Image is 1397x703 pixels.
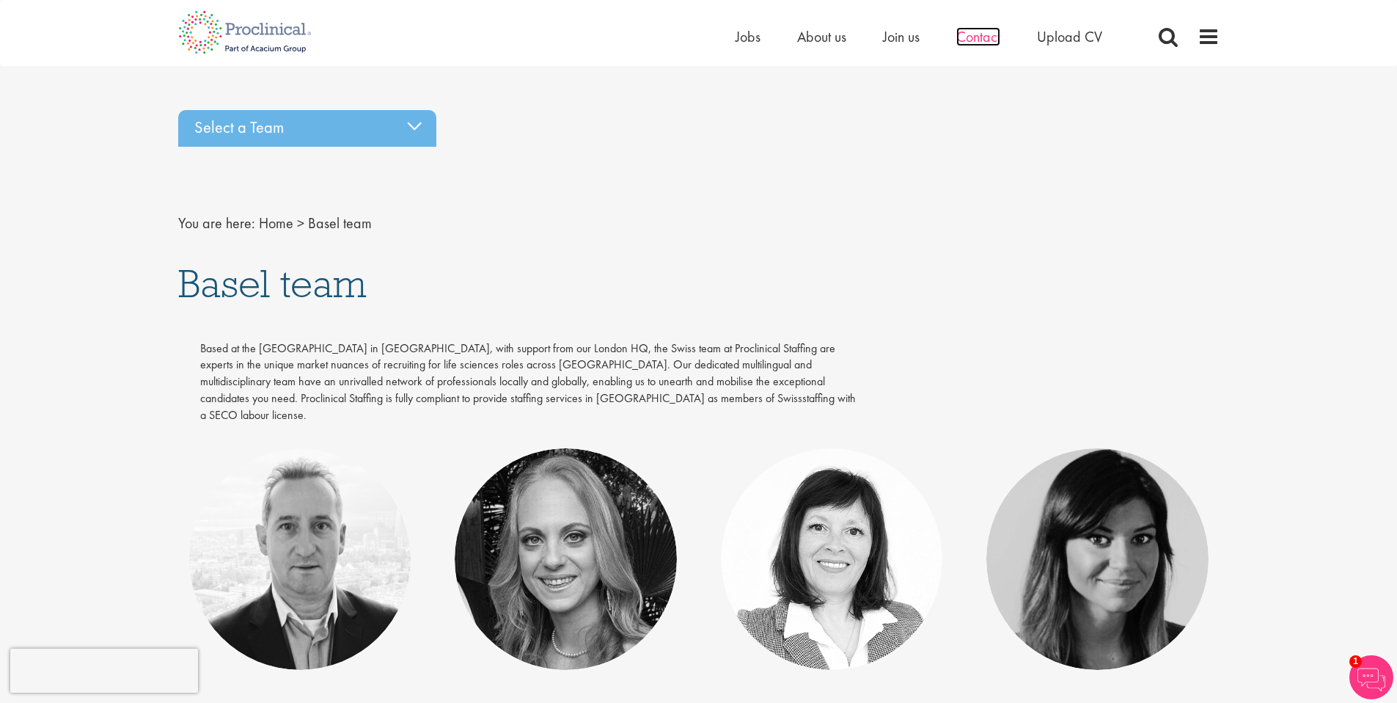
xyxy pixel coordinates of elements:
[956,27,1000,46] a: Contact
[259,214,293,233] a: breadcrumb link
[1349,655,1393,699] img: Chatbot
[797,27,846,46] a: About us
[297,214,304,233] span: >
[200,340,858,424] p: Based at the [GEOGRAPHIC_DATA] in [GEOGRAPHIC_DATA], with support from our London HQ, the Swiss t...
[1037,27,1102,46] a: Upload CV
[736,27,760,46] a: Jobs
[1349,655,1362,668] span: 1
[883,27,920,46] a: Join us
[178,110,436,147] div: Select a Team
[178,258,367,308] span: Basel team
[308,214,372,233] span: Basel team
[10,649,198,693] iframe: reCAPTCHA
[178,214,255,233] span: You are here:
